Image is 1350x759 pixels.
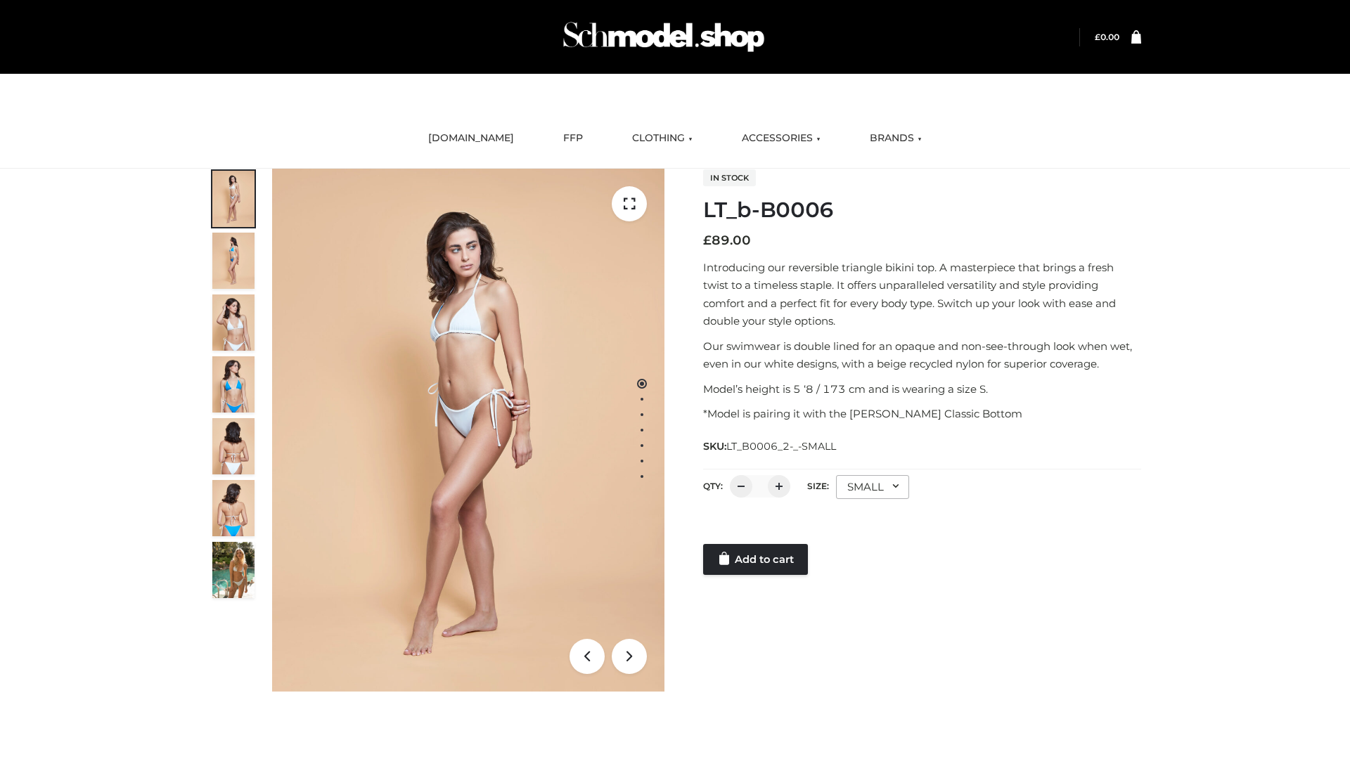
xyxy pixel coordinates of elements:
[836,475,909,499] div: SMALL
[622,123,703,154] a: CLOTHING
[1095,32,1119,42] a: £0.00
[212,480,255,536] img: ArielClassicBikiniTop_CloudNine_AzureSky_OW114ECO_8-scaled.jpg
[418,123,525,154] a: [DOMAIN_NAME]
[212,233,255,289] img: ArielClassicBikiniTop_CloudNine_AzureSky_OW114ECO_2-scaled.jpg
[703,259,1141,330] p: Introducing our reversible triangle bikini top. A masterpiece that brings a fresh twist to a time...
[726,440,836,453] span: LT_B0006_2-_-SMALL
[212,418,255,474] img: ArielClassicBikiniTop_CloudNine_AzureSky_OW114ECO_7-scaled.jpg
[731,123,831,154] a: ACCESSORIES
[212,356,255,413] img: ArielClassicBikiniTop_CloudNine_AzureSky_OW114ECO_4-scaled.jpg
[703,233,751,248] bdi: 89.00
[703,197,1141,223] h1: LT_b-B0006
[703,233,712,248] span: £
[703,169,756,186] span: In stock
[1095,32,1100,42] span: £
[272,169,664,692] img: ArielClassicBikiniTop_CloudNine_AzureSky_OW114ECO_1
[212,542,255,598] img: Arieltop_CloudNine_AzureSky2.jpg
[558,9,769,65] img: Schmodel Admin 964
[212,294,255,351] img: ArielClassicBikiniTop_CloudNine_AzureSky_OW114ECO_3-scaled.jpg
[703,481,723,491] label: QTY:
[703,405,1141,423] p: *Model is pairing it with the [PERSON_NAME] Classic Bottom
[703,337,1141,373] p: Our swimwear is double lined for an opaque and non-see-through look when wet, even in our white d...
[703,438,837,455] span: SKU:
[553,123,593,154] a: FFP
[1095,32,1119,42] bdi: 0.00
[859,123,932,154] a: BRANDS
[807,481,829,491] label: Size:
[703,380,1141,398] p: Model’s height is 5 ‘8 / 173 cm and is wearing a size S.
[212,171,255,227] img: ArielClassicBikiniTop_CloudNine_AzureSky_OW114ECO_1-scaled.jpg
[703,544,808,575] a: Add to cart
